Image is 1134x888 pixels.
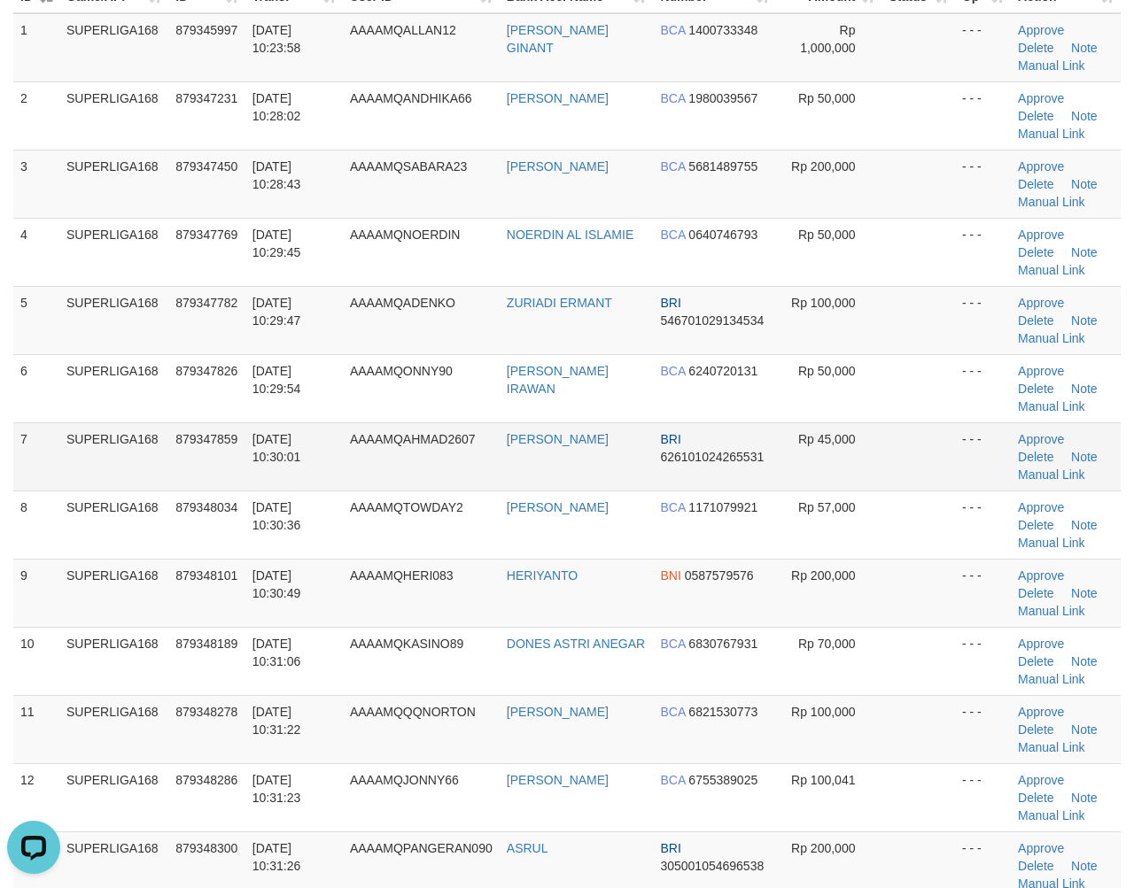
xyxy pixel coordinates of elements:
[1018,672,1085,686] a: Manual Link
[175,159,237,174] span: 879347450
[660,500,685,514] span: BCA
[13,218,59,286] td: 4
[175,23,237,37] span: 879345997
[1018,177,1053,191] a: Delete
[252,159,301,191] span: [DATE] 10:28:43
[1018,705,1064,719] a: Approve
[955,763,1011,831] td: - - -
[13,763,59,831] td: 12
[660,432,680,446] span: BRI
[955,218,1011,286] td: - - -
[1018,637,1064,651] a: Approve
[350,432,476,446] span: AAAAMQAHMAD2607
[350,91,472,105] span: AAAAMQANDHIKA66
[660,91,685,105] span: BCA
[688,773,757,787] span: Copy 6755389025 to clipboard
[798,637,856,651] span: Rp 70,000
[507,568,578,583] a: HERIYANTO
[59,763,168,831] td: SUPERLIGA168
[7,7,60,60] button: Open LiveChat chat widget
[1071,518,1098,532] a: Note
[507,364,609,396] a: [PERSON_NAME] IRAWAN
[507,637,645,651] a: DONES ASTRI ANEGAR
[1071,382,1098,396] a: Note
[1018,859,1053,873] a: Delete
[175,91,237,105] span: 879347231
[1018,841,1064,855] a: Approve
[660,841,680,855] span: BRI
[350,705,476,719] span: AAAAMQQQNORTON
[350,500,463,514] span: AAAAMQTOWDAY2
[688,705,757,719] span: Copy 6821530773 to clipboard
[1018,399,1085,413] a: Manual Link
[13,150,59,218] td: 3
[252,91,301,123] span: [DATE] 10:28:02
[175,228,237,242] span: 879347769
[13,627,59,695] td: 10
[13,286,59,354] td: 5
[252,23,301,55] span: [DATE] 10:23:58
[660,159,685,174] span: BCA
[1018,536,1085,550] a: Manual Link
[1018,23,1064,37] a: Approve
[350,568,454,583] span: AAAAMQHERI083
[1018,331,1085,345] a: Manual Link
[660,637,685,651] span: BCA
[1071,177,1098,191] a: Note
[175,500,237,514] span: 879348034
[175,773,237,787] span: 879348286
[688,159,757,174] span: Copy 5681489755 to clipboard
[507,296,612,310] a: ZURIADI ERMANT
[660,23,685,37] span: BCA
[59,490,168,559] td: SUPERLIGA168
[1018,500,1064,514] a: Approve
[507,500,609,514] a: [PERSON_NAME]
[1071,109,1098,123] a: Note
[175,637,237,651] span: 879348189
[350,637,463,651] span: AAAAMQKASINO89
[1018,773,1064,787] a: Approve
[175,432,237,446] span: 879347859
[1071,586,1098,600] a: Note
[13,695,59,763] td: 11
[660,228,685,242] span: BCA
[1018,740,1085,754] a: Manual Link
[955,81,1011,150] td: - - -
[1018,432,1064,446] a: Approve
[1018,195,1085,209] a: Manual Link
[660,450,764,464] span: Copy 626101024265531 to clipboard
[1018,364,1064,378] a: Approve
[350,773,459,787] span: AAAAMQJONNY66
[1018,159,1064,174] a: Approve
[660,313,764,328] span: Copy 546701029134534 to clipboard
[955,286,1011,354] td: - - -
[350,228,460,242] span: AAAAMQNOERDIN
[507,841,548,855] a: ASRUL
[1018,808,1085,822] a: Manual Link
[350,159,467,174] span: AAAAMQSABARA23
[252,364,301,396] span: [DATE] 10:29:54
[791,773,855,787] span: Rp 100,041
[252,568,301,600] span: [DATE] 10:30:49
[252,228,301,259] span: [DATE] 10:29:45
[688,637,757,651] span: Copy 6830767931 to clipboard
[13,490,59,559] td: 8
[252,705,301,737] span: [DATE] 10:31:22
[252,296,301,328] span: [DATE] 10:29:47
[350,364,453,378] span: AAAAMQONNY90
[507,432,609,446] a: [PERSON_NAME]
[59,695,168,763] td: SUPERLIGA168
[175,364,237,378] span: 879347826
[798,432,856,446] span: Rp 45,000
[350,23,456,37] span: AAAAMQALLAN12
[1018,604,1085,618] a: Manual Link
[59,13,168,82] td: SUPERLIGA168
[1018,518,1053,532] a: Delete
[1018,654,1053,668] a: Delete
[13,81,59,150] td: 2
[252,637,301,668] span: [DATE] 10:31:06
[1018,313,1053,328] a: Delete
[59,286,168,354] td: SUPERLIGA168
[1018,245,1053,259] a: Delete
[688,228,757,242] span: Copy 0640746793 to clipboard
